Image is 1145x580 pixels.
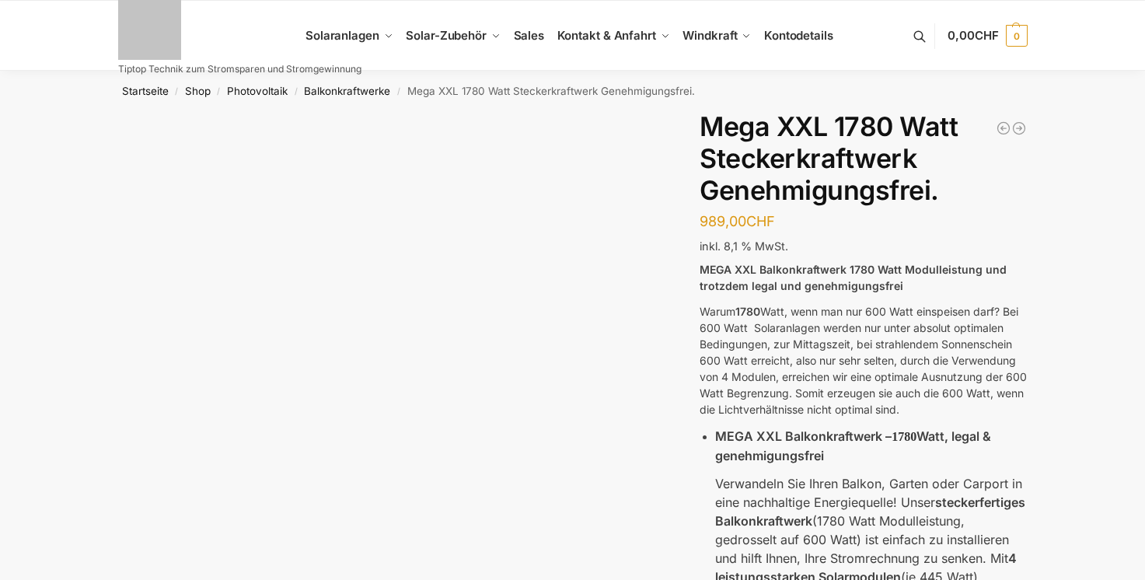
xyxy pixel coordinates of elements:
span: CHF [975,28,999,43]
strong: MEGA XXL Balkonkraftwerk 1780 Watt Modulleistung und trotzdem legal und genehmigungsfrei [700,263,1007,292]
strong: 1780 [735,305,760,318]
strong: steckerfertiges Balkonkraftwerk [715,494,1025,529]
span: 0,00 [948,28,998,43]
span: / [288,86,304,98]
a: Startseite [122,85,169,97]
span: / [169,86,185,98]
span: Windkraft [682,28,737,43]
span: / [211,86,227,98]
span: Solar-Zubehör [406,28,487,43]
h1: Mega XXL 1780 Watt Steckerkraftwerk Genehmigungsfrei. [700,111,1027,206]
a: Sales [507,1,550,71]
strong: 1780 [892,430,916,443]
span: Solaranlagen [305,28,379,43]
p: Tiptop Technik zum Stromsparen und Stromgewinnung [118,65,361,74]
a: Steckerkraftwerk 890 Watt mit verstellbaren Balkonhalterungen inkl. Lieferung [1011,121,1027,136]
a: Photovoltaik [227,85,288,97]
span: inkl. 8,1 % MwSt. [700,239,788,253]
span: Kontakt & Anfahrt [557,28,656,43]
span: / [390,86,407,98]
p: Warum Watt, wenn man nur 600 Watt einspeisen darf? Bei 600 Watt Solaranlagen werden nur unter abs... [700,303,1027,418]
a: Kontakt & Anfahrt [550,1,676,71]
a: Balkonkraftwerke [304,85,390,97]
span: Sales [514,28,545,43]
span: Kontodetails [764,28,833,43]
bdi: 989,00 [700,213,775,229]
a: Windkraft [676,1,758,71]
strong: MEGA XXL Balkonkraftwerk – Watt, legal & genehmigungsfrei [715,428,991,463]
a: Shop [185,85,211,97]
a: Kontodetails [758,1,840,71]
span: 0 [1006,25,1028,47]
nav: Breadcrumb [90,71,1055,111]
span: CHF [746,213,775,229]
a: 0,00CHF 0 [948,12,1027,59]
a: 7,2 KW Dachanlage zur Selbstmontage [996,121,1011,136]
a: Solar-Zubehör [400,1,507,71]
